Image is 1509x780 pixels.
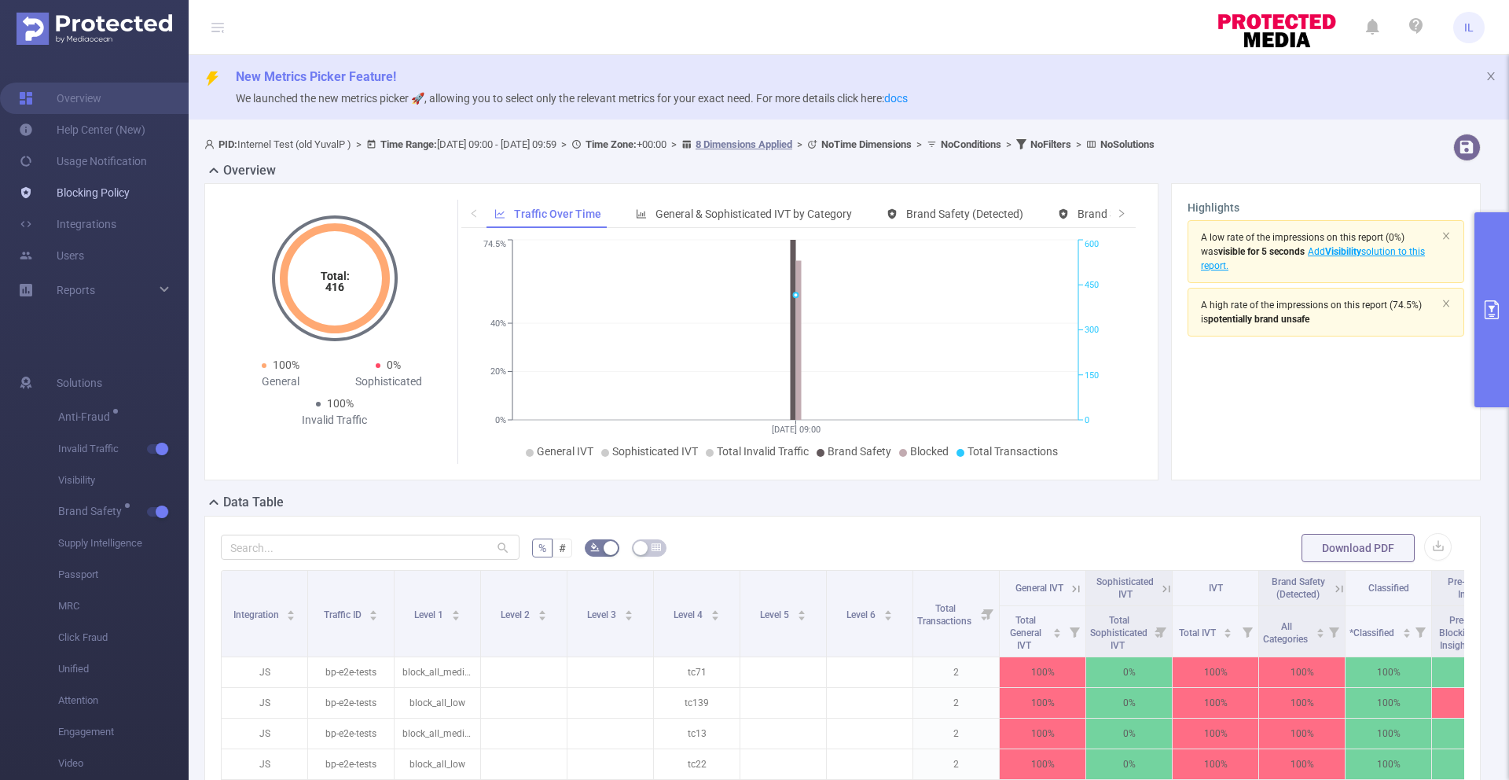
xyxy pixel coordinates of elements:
a: Blocking Policy [19,177,130,208]
p: 100% [1346,657,1431,687]
span: Unified [58,653,189,685]
p: 100% [1000,688,1085,718]
span: is [1201,314,1309,325]
span: (74.5%) [1201,300,1422,325]
span: Attention [58,685,189,716]
a: docs [884,92,908,105]
span: Add solution to this report. [1201,246,1425,271]
span: Brand Safety (Blocked) [1078,208,1190,220]
p: 2 [913,719,999,749]
i: icon: table [652,543,661,552]
div: Sort [286,608,296,617]
tspan: 300 [1085,326,1099,336]
tspan: 150 [1085,370,1099,381]
p: bp-e2e-tests [308,688,394,718]
tspan: 416 [325,281,344,293]
span: > [1001,138,1016,150]
p: 2 [913,657,999,687]
a: Reports [57,274,95,306]
b: potentially brand unsafe [1208,314,1309,325]
i: Filter menu [1323,606,1345,657]
span: Supply Intelligence [58,528,189,559]
i: icon: right [1117,208,1126,218]
a: Usage Notification [19,145,147,177]
tspan: 0% [495,415,506,425]
p: 100% [1173,749,1258,779]
i: Filter menu [1150,606,1172,657]
span: > [792,138,807,150]
i: icon: thunderbolt [204,71,220,86]
i: icon: caret-down [1224,631,1232,636]
i: icon: caret-down [1053,631,1062,636]
i: icon: caret-down [1402,631,1411,636]
i: icon: caret-up [451,608,460,613]
b: No Conditions [941,138,1001,150]
i: icon: caret-up [1402,626,1411,631]
span: Level 2 [501,609,532,620]
b: No Time Dimensions [821,138,912,150]
a: Integrations [19,208,116,240]
p: 0% [1086,719,1172,749]
a: Users [19,240,84,271]
span: Brand Safety [58,506,127,517]
span: Total Transactions [917,603,974,627]
i: icon: close [1441,231,1451,241]
span: Anti-Fraud [58,411,116,422]
p: 100% [1000,657,1085,687]
tspan: [DATE] 09:00 [772,425,821,435]
p: 100% [1173,719,1258,749]
span: A low rate of the impressions on this report [1201,232,1383,243]
i: icon: caret-up [1053,626,1062,631]
p: JS [222,657,307,687]
b: No Solutions [1100,138,1155,150]
div: Sort [624,608,633,617]
div: Sophisticated [335,373,442,390]
p: 100% [1173,657,1258,687]
span: A high rate of the impressions on this report [1201,300,1387,311]
span: General & Sophisticated IVT by Category [655,208,852,220]
tspan: 0 [1085,415,1089,425]
tspan: 40% [490,318,506,329]
span: Total Transactions [967,445,1058,458]
button: icon: close [1485,68,1496,85]
p: 0% [1086,749,1172,779]
i: icon: caret-down [451,614,460,619]
span: (0%) [1201,232,1425,271]
div: Sort [797,608,806,617]
div: Invalid Traffic [281,412,389,429]
i: Filter menu [1409,606,1431,657]
i: icon: caret-up [710,608,719,613]
span: > [1071,138,1086,150]
span: General IVT [1015,583,1063,594]
i: icon: caret-up [883,608,892,613]
button: icon: close [1441,227,1451,245]
b: visible for 5 seconds [1218,246,1305,257]
span: > [351,138,366,150]
i: icon: caret-down [369,614,378,619]
a: Help Center (New) [19,114,145,145]
p: 100% [1259,688,1345,718]
span: Traffic Over Time [514,208,601,220]
span: > [556,138,571,150]
b: PID: [218,138,237,150]
span: Brand Safety [828,445,891,458]
i: icon: user [204,139,218,149]
p: bp-e2e-tests [308,749,394,779]
a: Overview [19,83,101,114]
span: MRC [58,591,189,622]
p: 0% [1086,688,1172,718]
b: Time Zone: [586,138,637,150]
p: 100% [1346,749,1431,779]
div: Sort [1316,626,1325,635]
i: icon: caret-down [287,614,296,619]
span: 100% [274,359,300,371]
i: icon: caret-up [1224,626,1232,631]
b: No Filters [1030,138,1071,150]
button: Download PDF [1302,534,1415,562]
span: *Classified [1349,627,1397,638]
p: tc22 [654,749,740,779]
span: Total Sophisticated IVT [1090,615,1147,651]
span: IVT [1209,583,1223,594]
span: Passport [58,559,189,591]
div: General [227,373,335,390]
